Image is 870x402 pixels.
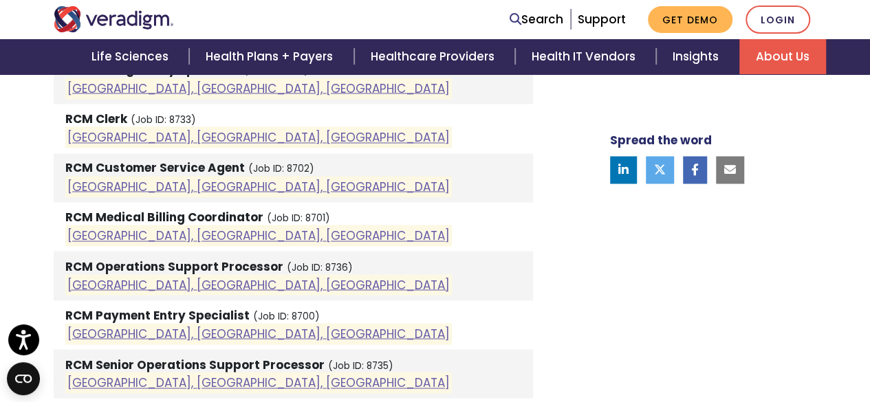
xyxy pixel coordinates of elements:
[67,375,450,391] a: [GEOGRAPHIC_DATA], [GEOGRAPHIC_DATA], [GEOGRAPHIC_DATA]
[67,80,450,96] a: [GEOGRAPHIC_DATA], [GEOGRAPHIC_DATA], [GEOGRAPHIC_DATA]
[67,325,450,342] a: [GEOGRAPHIC_DATA], [GEOGRAPHIC_DATA], [GEOGRAPHIC_DATA]
[67,129,450,146] a: [GEOGRAPHIC_DATA], [GEOGRAPHIC_DATA], [GEOGRAPHIC_DATA]
[65,111,127,127] strong: RCM Clerk
[287,260,353,273] small: (Job ID: 8736)
[67,276,450,293] a: [GEOGRAPHIC_DATA], [GEOGRAPHIC_DATA], [GEOGRAPHIC_DATA]
[248,162,314,175] small: (Job ID: 8702)
[656,39,739,74] a: Insights
[75,39,189,74] a: Life Sciences
[65,159,245,176] strong: RCM Customer Service Agent
[54,6,174,32] img: Veradigm logo
[610,132,712,148] strong: Spread the word
[739,39,826,74] a: About Us
[746,5,810,34] a: Login
[328,359,393,372] small: (Job ID: 8735)
[578,11,626,27] a: Support
[131,113,196,126] small: (Job ID: 8733)
[253,309,320,322] small: (Job ID: 8700)
[354,39,515,74] a: Healthcare Providers
[67,178,450,194] a: [GEOGRAPHIC_DATA], [GEOGRAPHIC_DATA], [GEOGRAPHIC_DATA]
[65,306,250,323] strong: RCM Payment Entry Specialist
[65,356,325,372] strong: RCM Senior Operations Support Processor
[267,211,330,224] small: (Job ID: 8701)
[648,6,732,33] a: Get Demo
[65,258,283,274] strong: RCM Operations Support Processor
[510,10,563,29] a: Search
[67,227,450,244] a: [GEOGRAPHIC_DATA], [GEOGRAPHIC_DATA], [GEOGRAPHIC_DATA]
[65,208,263,225] strong: RCM Medical Billing Coordinator
[515,39,656,74] a: Health IT Vendors
[7,362,40,395] button: Open CMP widget
[189,39,354,74] a: Health Plans + Payers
